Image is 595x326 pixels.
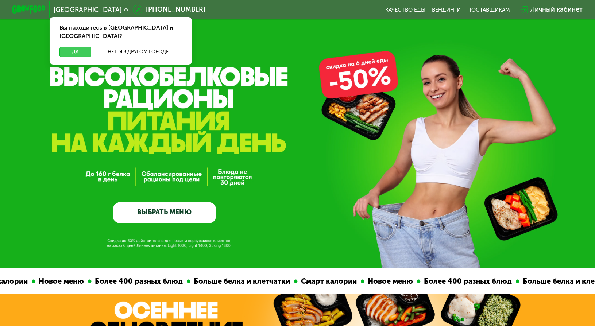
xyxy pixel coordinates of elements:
div: Вы находитесь в [GEOGRAPHIC_DATA] и [GEOGRAPHIC_DATA]? [50,17,192,47]
div: Больше белка и клетчатки [190,276,294,287]
button: Нет, я в другом городе [94,47,182,57]
a: Вендинги [432,7,461,13]
a: Качество еды [385,7,425,13]
a: ВЫБРАТЬ МЕНЮ [113,202,216,223]
a: [PHONE_NUMBER] [133,5,205,15]
div: поставщикам [468,7,510,13]
div: Новое меню [35,276,88,287]
div: Более 400 разных блюд [91,276,186,287]
div: Личный кабинет [530,5,583,15]
div: Более 400 разных блюд [420,276,515,287]
button: Да [59,47,91,57]
div: Новое меню [364,276,417,287]
div: Смарт калории [297,276,360,287]
span: [GEOGRAPHIC_DATA] [54,7,121,13]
